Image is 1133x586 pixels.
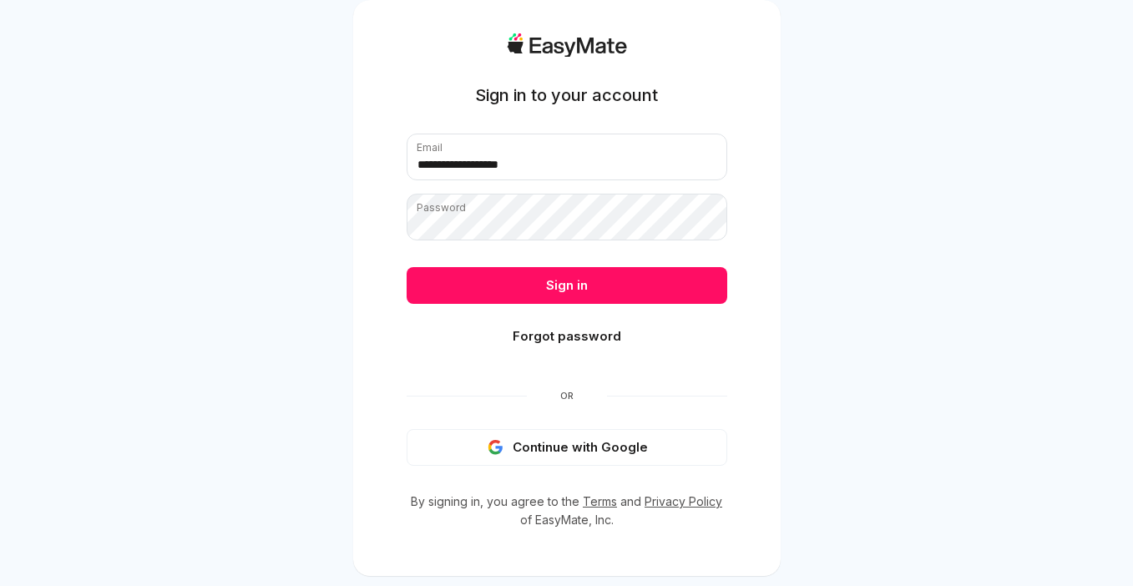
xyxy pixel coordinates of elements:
span: Or [527,389,607,402]
a: Privacy Policy [645,494,722,508]
button: Forgot password [407,318,727,355]
p: By signing in, you agree to the and of EasyMate, Inc. [407,493,727,529]
h1: Sign in to your account [475,83,658,107]
a: Terms [583,494,617,508]
button: Continue with Google [407,429,727,466]
button: Sign in [407,267,727,304]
